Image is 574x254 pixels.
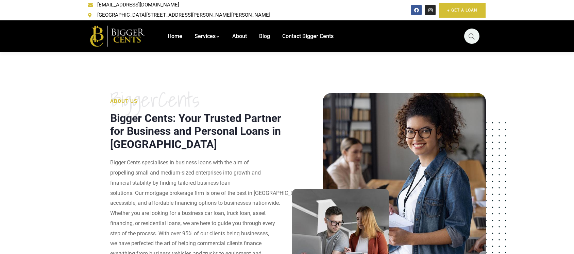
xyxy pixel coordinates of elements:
[439,3,486,18] a: + Get A Loan
[195,20,220,52] a: Services
[282,33,334,39] span: Contact Bigger Cents
[232,33,247,39] span: About
[447,7,477,14] span: + Get A Loan
[110,112,281,151] span: Bigger Cents: Your Trusted Partner for Business and Personal Loans in [GEOGRAPHIC_DATA]
[110,98,137,104] span: About us
[195,33,216,39] span: Services
[282,20,334,52] a: Contact Bigger Cents
[168,20,182,52] a: Home
[168,33,182,39] span: Home
[88,24,148,48] img: Home
[259,20,270,52] a: Blog
[232,20,247,52] a: About
[259,33,270,39] span: Blog
[110,89,282,110] span: BiggerCents
[96,10,270,20] span: [GEOGRAPHIC_DATA][STREET_ADDRESS][PERSON_NAME][PERSON_NAME]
